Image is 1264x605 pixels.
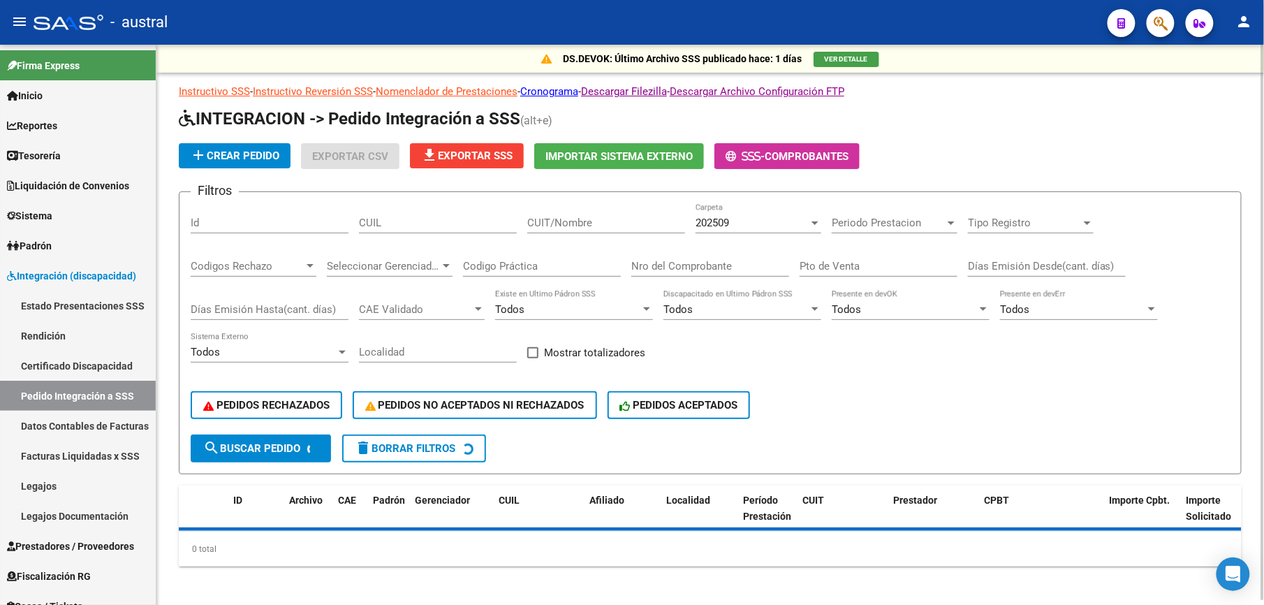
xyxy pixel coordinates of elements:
[825,55,868,63] span: VER DETALLE
[410,143,524,168] button: Exportar SSS
[765,150,848,163] span: Comprobantes
[373,495,405,506] span: Padrón
[663,303,693,316] span: Todos
[7,58,80,73] span: Firma Express
[179,532,1242,567] div: 0 total
[7,539,134,554] span: Prestadores / Proveedores
[355,439,372,456] mat-icon: delete
[544,344,645,361] span: Mostrar totalizadores
[11,13,28,30] mat-icon: menu
[179,109,520,129] span: INTEGRACION -> Pedido Integración a SSS
[191,181,239,201] h3: Filtros
[191,260,304,272] span: Codigos Rechazo
[726,150,765,163] span: -
[499,495,520,506] span: CUIL
[327,260,440,272] span: Seleccionar Gerenciador
[203,439,220,456] mat-icon: search
[179,85,250,98] a: Instructivo SSS
[253,85,373,98] a: Instructivo Reversión SSS
[179,143,291,168] button: Crear Pedido
[802,495,824,506] span: CUIT
[179,84,1242,99] p: - - - - -
[620,399,738,411] span: PEDIDOS ACEPTADOS
[666,495,710,506] span: Localidad
[338,495,356,506] span: CAE
[415,495,470,506] span: Gerenciador
[1110,495,1170,506] span: Importe Cpbt.
[661,486,737,547] datatable-header-cell: Localidad
[832,217,945,229] span: Periodo Prestacion
[584,486,661,547] datatable-header-cell: Afiliado
[191,435,331,462] button: Buscar Pedido
[7,88,43,103] span: Inicio
[714,143,860,169] button: -Comprobantes
[984,495,1009,506] span: CPBT
[893,495,937,506] span: Prestador
[797,486,888,547] datatable-header-cell: CUIT
[696,217,729,229] span: 202509
[353,391,597,419] button: PEDIDOS NO ACEPTADOS NI RECHAZADOS
[110,7,168,38] span: - austral
[190,150,279,162] span: Crear Pedido
[493,486,584,547] datatable-header-cell: CUIL
[520,114,552,127] span: (alt+e)
[228,486,284,547] datatable-header-cell: ID
[359,303,472,316] span: CAE Validado
[7,148,61,163] span: Tesorería
[376,85,517,98] a: Nomenclador de Prestaciones
[581,85,667,98] a: Descargar Filezilla
[814,52,879,67] button: VER DETALLE
[365,399,585,411] span: PEDIDOS NO ACEPTADOS NI RECHAZADOS
[191,391,342,419] button: PEDIDOS RECHAZADOS
[1217,557,1250,591] div: Open Intercom Messenger
[534,143,704,169] button: Importar Sistema Externo
[289,495,323,506] span: Archivo
[832,303,861,316] span: Todos
[342,435,486,462] button: Borrar Filtros
[968,217,1081,229] span: Tipo Registro
[7,118,57,133] span: Reportes
[1000,303,1029,316] span: Todos
[7,238,52,254] span: Padrón
[190,147,207,163] mat-icon: add
[589,495,624,506] span: Afiliado
[978,486,1104,547] datatable-header-cell: CPBT
[284,486,332,547] datatable-header-cell: Archivo
[608,391,751,419] button: PEDIDOS ACEPTADOS
[7,569,91,584] span: Fiscalización RG
[203,399,330,411] span: PEDIDOS RECHAZADOS
[1186,495,1232,522] span: Importe Solicitado
[367,486,409,547] datatable-header-cell: Padrón
[888,486,978,547] datatable-header-cell: Prestador
[495,303,524,316] span: Todos
[7,178,129,194] span: Liquidación de Convenios
[233,495,242,506] span: ID
[737,486,797,547] datatable-header-cell: Período Prestación
[1104,486,1181,547] datatable-header-cell: Importe Cpbt.
[312,150,388,163] span: Exportar CSV
[520,85,578,98] a: Cronograma
[7,268,136,284] span: Integración (discapacidad)
[743,495,791,522] span: Período Prestación
[332,486,367,547] datatable-header-cell: CAE
[670,85,844,98] a: Descargar Archivo Configuración FTP
[421,147,438,163] mat-icon: file_download
[355,442,455,455] span: Borrar Filtros
[1181,486,1258,547] datatable-header-cell: Importe Solicitado
[564,51,802,66] p: DS.DEVOK: Último Archivo SSS publicado hace: 1 días
[7,208,52,224] span: Sistema
[191,346,220,358] span: Todos
[545,150,693,163] span: Importar Sistema Externo
[409,486,493,547] datatable-header-cell: Gerenciador
[421,150,513,162] span: Exportar SSS
[1236,13,1253,30] mat-icon: person
[203,442,300,455] span: Buscar Pedido
[301,143,399,169] button: Exportar CSV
